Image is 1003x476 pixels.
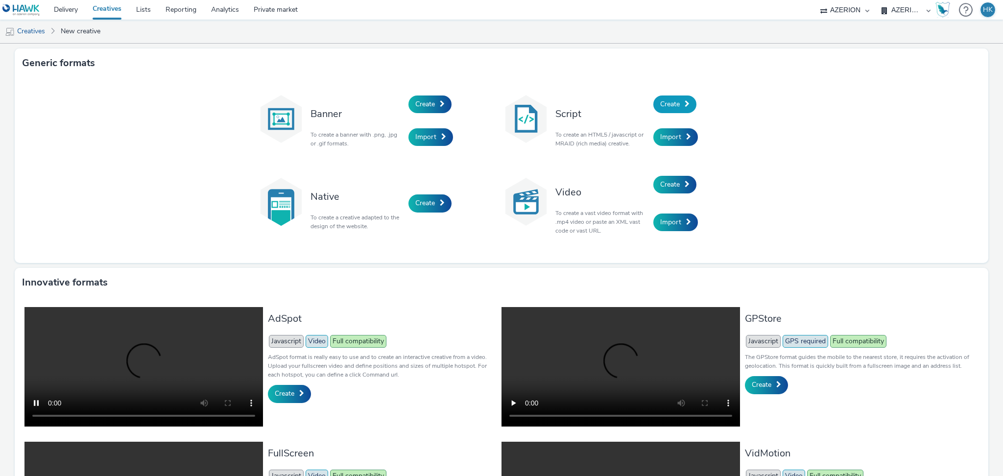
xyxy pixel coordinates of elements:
[310,130,404,148] p: To create a banner with .png, .jpg or .gif formats.
[257,95,306,143] img: banner.svg
[310,107,404,120] h3: Banner
[501,95,550,143] img: code.svg
[745,447,974,460] h3: VidMotion
[268,353,497,379] p: AdSpot format is really easy to use and to create an interactive creative from a video. Upload yo...
[935,2,954,18] a: Hawk Academy
[408,128,453,146] a: Import
[555,209,648,235] p: To create a vast video format with .mp4 video or paste an XML vast code or vast URL.
[268,385,311,403] a: Create
[415,132,436,142] span: Import
[660,99,680,109] span: Create
[660,217,681,227] span: Import
[660,132,681,142] span: Import
[408,194,452,212] a: Create
[310,213,404,231] p: To create a creative adapted to the design of the website.
[257,177,306,226] img: native.svg
[2,4,40,16] img: undefined Logo
[746,335,781,348] span: Javascript
[408,95,452,113] a: Create
[306,335,328,348] span: Video
[275,389,294,398] span: Create
[653,128,698,146] a: Import
[5,27,15,37] img: mobile
[268,447,497,460] h3: FullScreen
[653,95,696,113] a: Create
[22,56,95,71] h3: Generic formats
[22,275,108,290] h3: Innovative formats
[501,177,550,226] img: video.svg
[745,353,974,370] p: The GPStore format guides the mobile to the nearest store, it requires the activation of geolocat...
[745,312,974,325] h3: GPStore
[415,99,435,109] span: Create
[783,335,828,348] span: GPS required
[310,190,404,203] h3: Native
[830,335,886,348] span: Full compatibility
[415,198,435,208] span: Create
[653,214,698,231] a: Import
[555,186,648,199] h3: Video
[269,335,304,348] span: Javascript
[660,180,680,189] span: Create
[752,380,771,389] span: Create
[745,376,788,394] a: Create
[983,2,993,17] div: HK
[653,176,696,193] a: Create
[268,312,497,325] h3: AdSpot
[56,20,105,43] a: New creative
[555,130,648,148] p: To create an HTML5 / javascript or MRAID (rich media) creative.
[330,335,386,348] span: Full compatibility
[555,107,648,120] h3: Script
[935,2,950,18] img: Hawk Academy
